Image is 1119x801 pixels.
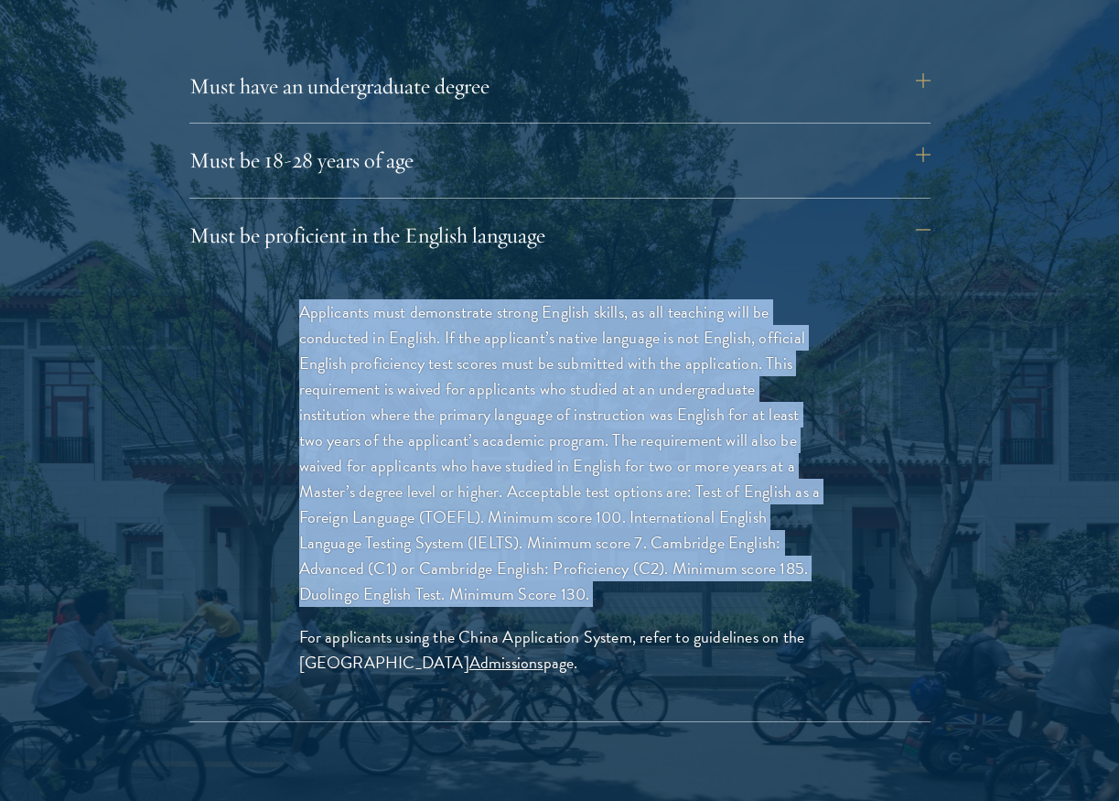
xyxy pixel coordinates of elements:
p: For applicants using the China Application System, refer to guidelines on the [GEOGRAPHIC_DATA] p... [299,624,821,676]
button: Must be 18-28 years of age [189,138,931,182]
p: Applicants must demonstrate strong English skills, as all teaching will be conducted in English. ... [299,299,821,608]
a: Admissions [469,650,543,675]
button: Must have an undergraduate degree [189,64,931,108]
button: Must be proficient in the English language [189,213,931,257]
